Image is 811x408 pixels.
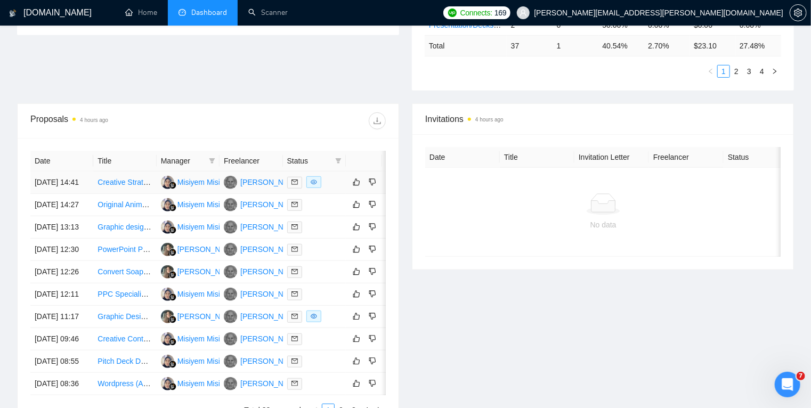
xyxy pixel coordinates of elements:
div: Misiyem Misiyem [177,176,234,188]
a: searchScanner [248,8,288,17]
img: MM [161,377,174,390]
a: TH[PERSON_NAME] [224,334,302,342]
a: TH[PERSON_NAME] [224,379,302,387]
button: like [350,310,363,323]
span: dislike [369,245,376,254]
th: Freelancer [649,147,724,168]
span: user [520,9,527,17]
button: setting [790,4,807,21]
a: Creative Strategist to Collaborate on Multiple Brands [98,178,271,186]
div: [PERSON_NAME] [177,266,239,278]
span: eye [311,179,317,185]
img: gigradar-bm.png [169,182,176,189]
img: MM [161,221,174,234]
li: 4 [756,65,768,78]
td: [DATE] 12:26 [30,261,93,283]
img: LK [161,243,174,256]
td: Wordpress (ACF, CSS) Development From Designs [93,373,156,395]
span: mail [291,246,298,252]
span: setting [790,9,806,17]
img: MM [161,288,174,301]
div: [PERSON_NAME] [240,333,302,345]
img: gigradar-bm.png [169,293,176,301]
span: filter [335,158,342,164]
button: like [350,243,363,256]
a: 1 [718,66,729,77]
td: [DATE] 14:27 [30,194,93,216]
span: mail [291,336,298,342]
span: mail [291,313,298,320]
img: MM [161,355,174,368]
img: TH [224,221,237,234]
div: Misiyem Misiyem [177,221,234,233]
a: TH[PERSON_NAME] [224,222,302,231]
span: mail [291,179,298,185]
img: gigradar-bm.png [169,249,176,256]
button: like [350,355,363,368]
img: TH [224,310,237,323]
img: gigradar-bm.png [169,338,176,346]
div: [PERSON_NAME] [240,243,302,255]
td: Creative Strategist to Collaborate on Multiple Brands [93,172,156,194]
td: Graphic designer / Static Editor [93,216,156,239]
button: left [704,65,717,78]
img: TH [224,176,237,189]
button: right [768,65,781,78]
div: [PERSON_NAME] [240,311,302,322]
a: Graphic Designer [98,312,156,321]
span: Dashboard [191,8,227,17]
span: mail [291,358,298,364]
img: gigradar-bm.png [169,204,176,211]
a: TH[PERSON_NAME] [224,177,302,186]
iframe: Intercom live chat [775,372,800,397]
img: upwork-logo.png [448,9,457,17]
div: [PERSON_NAME] [240,355,302,367]
div: Misiyem Misiyem [177,199,234,210]
td: 1 [553,35,598,56]
span: like [353,290,360,298]
a: TH[PERSON_NAME] [224,267,302,275]
img: gigradar-bm.png [169,316,176,323]
td: [DATE] 12:30 [30,239,93,261]
td: $ 23.10 [690,35,735,56]
div: [PERSON_NAME] [240,288,302,300]
td: Graphic Designer [93,306,156,328]
button: dislike [366,176,379,189]
button: dislike [366,355,379,368]
span: filter [333,153,344,169]
span: dislike [369,178,376,186]
span: dislike [369,334,376,343]
button: like [350,176,363,189]
img: gigradar-bm.png [169,361,176,368]
span: like [353,178,360,186]
span: 169 [494,7,506,19]
a: MMMisiyem Misiyem [161,356,234,365]
button: dislike [366,243,379,256]
th: Freelancer [220,151,282,172]
td: Original Animated Promo Video (65s, Playful/Polished Style) [93,194,156,216]
img: TH [224,355,237,368]
td: PPC Specialist for Agency | *Long Term* [93,283,156,306]
a: 4 [756,66,768,77]
img: TH [224,377,237,390]
button: dislike [366,332,379,345]
a: Original Animated Promo Video (65s, Playful/Polished Style) [98,200,296,209]
li: Next Page [768,65,781,78]
span: mail [291,201,298,208]
a: homeHome [125,8,157,17]
a: PowerPoint Presentation on Power BI Services [98,245,253,254]
a: setting [790,9,807,17]
span: like [353,245,360,254]
a: MMMisiyem Misiyem [161,200,234,208]
span: mail [291,291,298,297]
td: Pitch Deck Designer & Copyrighter Needed [93,350,156,373]
span: mail [291,224,298,230]
button: dislike [366,377,379,390]
div: [PERSON_NAME] [240,378,302,389]
button: dislike [366,310,379,323]
button: like [350,288,363,300]
span: like [353,312,360,321]
span: Connects: [460,7,492,19]
button: like [350,377,363,390]
td: [DATE] 09:46 [30,328,93,350]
